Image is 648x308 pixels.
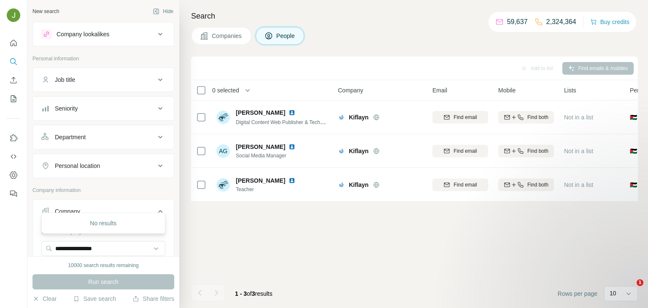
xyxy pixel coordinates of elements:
[276,32,296,40] span: People
[33,156,174,176] button: Personal location
[32,8,59,15] div: New search
[564,114,593,121] span: Not in a list
[637,279,643,286] span: 1
[619,279,640,300] iframe: Intercom live chat
[68,262,138,269] div: 10000 search results remaining
[33,70,174,90] button: Job title
[252,290,255,297] span: 3
[32,55,174,62] p: Personal information
[289,109,295,116] img: LinkedIn logo
[55,162,100,170] div: Personal location
[33,201,174,225] button: Company
[590,16,629,28] button: Buy credits
[7,73,20,88] button: Enrich CSV
[564,86,576,95] span: Lists
[7,149,20,164] button: Use Surfe API
[55,207,80,216] div: Company
[7,8,20,22] img: Avatar
[132,294,174,303] button: Share filters
[247,290,252,297] span: of
[55,76,75,84] div: Job title
[289,177,295,184] img: LinkedIn logo
[498,145,554,157] button: Find both
[57,30,109,38] div: Company lookalikes
[7,130,20,146] button: Use Surfe on LinkedIn
[498,111,554,124] button: Find both
[236,119,357,125] span: Digital Content Web Publisher & Technical Team Lead
[235,290,273,297] span: results
[236,176,285,185] span: [PERSON_NAME]
[7,35,20,51] button: Quick start
[236,152,299,159] span: Social Media Manager
[212,86,239,95] span: 0 selected
[527,181,548,189] span: Find both
[7,91,20,106] button: My lists
[7,168,20,183] button: Dashboard
[147,5,179,18] button: Hide
[191,10,638,22] h4: Search
[216,178,230,192] img: Avatar
[630,181,637,189] span: 🇯🇴
[454,113,477,121] span: Find email
[349,113,369,122] span: Kiflayn
[349,147,369,155] span: Kiflayn
[212,32,243,40] span: Companies
[630,147,637,155] span: 🇯🇴
[610,289,616,297] p: 10
[55,133,86,141] div: Department
[236,143,285,151] span: [PERSON_NAME]
[289,143,295,150] img: LinkedIn logo
[432,111,488,124] button: Find email
[33,24,174,44] button: Company lookalikes
[235,290,247,297] span: 1 - 3
[338,181,345,188] img: Logo of Kiflayn
[527,113,548,121] span: Find both
[33,127,174,147] button: Department
[564,181,593,188] span: Not in a list
[338,148,345,154] img: Logo of Kiflayn
[564,148,593,154] span: Not in a list
[33,98,174,119] button: Seniority
[338,114,345,121] img: Logo of Kiflayn
[7,186,20,201] button: Feedback
[43,215,163,232] div: No results
[432,178,488,191] button: Find email
[432,145,488,157] button: Find email
[498,178,554,191] button: Find both
[349,181,369,189] span: Kiflayn
[558,289,597,298] span: Rows per page
[236,108,285,117] span: [PERSON_NAME]
[338,86,363,95] span: Company
[32,186,174,194] p: Company information
[216,144,230,158] div: AG
[454,147,477,155] span: Find email
[73,294,116,303] button: Save search
[32,294,57,303] button: Clear
[507,17,528,27] p: 59,637
[454,181,477,189] span: Find email
[432,86,447,95] span: Email
[7,54,20,69] button: Search
[55,104,78,113] div: Seniority
[216,111,230,124] img: Avatar
[546,17,576,27] p: 2,324,364
[630,113,637,122] span: 🇯🇴
[236,186,299,193] span: Teacher
[527,147,548,155] span: Find both
[498,86,516,95] span: Mobile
